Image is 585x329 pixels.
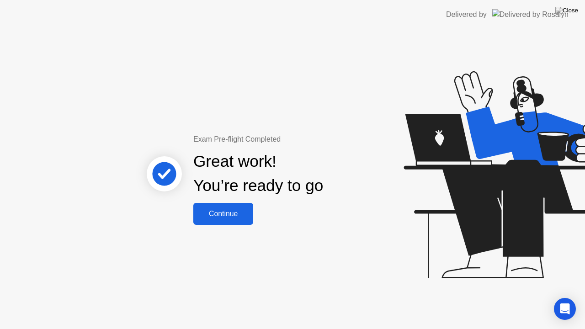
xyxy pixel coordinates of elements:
button: Continue [193,203,253,225]
img: Delivered by Rosalyn [492,9,569,20]
div: Delivered by [446,9,487,20]
div: Great work! You’re ready to go [193,149,323,198]
div: Open Intercom Messenger [554,298,576,320]
div: Continue [196,210,250,218]
img: Close [555,7,578,14]
div: Exam Pre-flight Completed [193,134,382,145]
